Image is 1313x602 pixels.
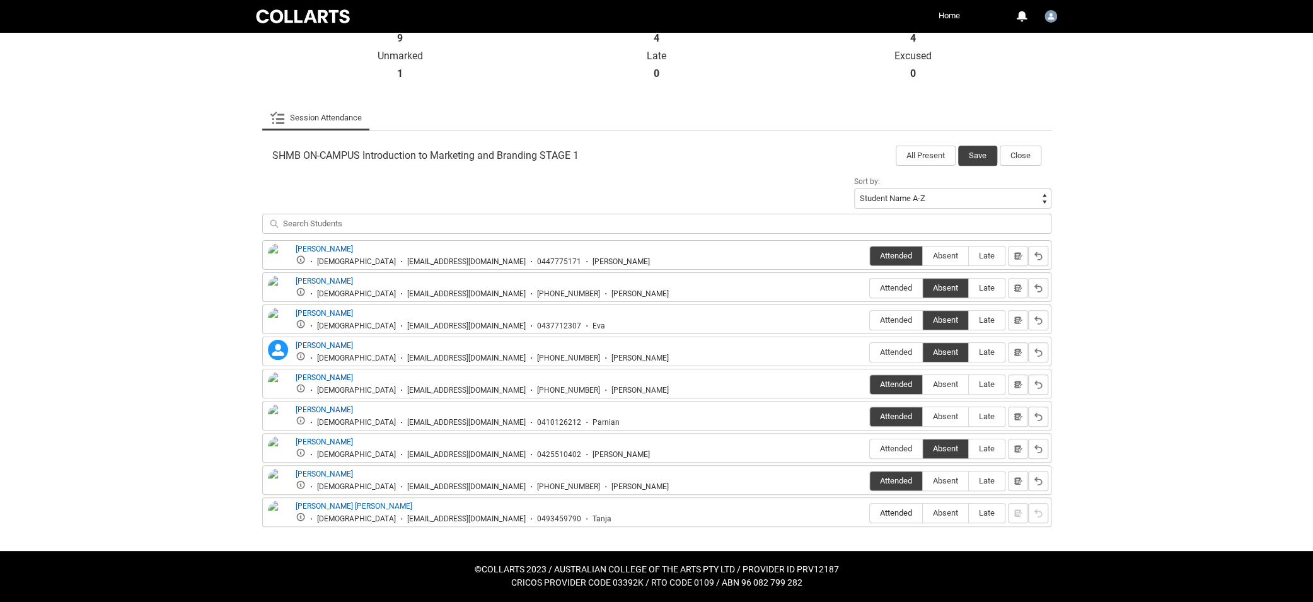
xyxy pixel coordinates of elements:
img: Libby Wilson [268,372,288,400]
a: [PERSON_NAME] [296,405,353,414]
span: Late [969,283,1005,292]
span: Absent [923,283,968,292]
a: [PERSON_NAME] [296,245,353,253]
div: [PERSON_NAME] [593,257,650,267]
button: Reset [1028,471,1048,491]
button: Notes [1008,407,1028,427]
span: Late [969,508,1005,518]
strong: 1 [397,67,403,80]
div: [PHONE_NUMBER] [537,386,600,395]
span: Late [969,251,1005,260]
img: Sally-Ahn Smith [268,468,288,505]
div: [DEMOGRAPHIC_DATA] [317,354,396,363]
div: [DEMOGRAPHIC_DATA] [317,386,396,395]
button: Close [1000,146,1041,166]
span: Attended [870,444,922,453]
span: Absent [923,251,968,260]
strong: 0 [654,67,659,80]
a: [PERSON_NAME] [296,341,353,350]
div: [EMAIL_ADDRESS][DOMAIN_NAME] [407,418,526,427]
strong: 0 [910,67,916,80]
a: [PERSON_NAME] [296,309,353,318]
button: Notes [1008,374,1028,395]
div: Parnian [593,418,620,427]
span: SHMB ON-CAMPUS Introduction to Marketing and Branding STAGE 1 [272,149,579,162]
a: [PERSON_NAME] [296,470,353,478]
span: Attended [870,283,922,292]
div: 0410126212 [537,418,581,427]
img: Reema Lama [268,436,288,464]
img: Tanja Josephine Datwyler [268,501,288,537]
div: 0447775171 [537,257,581,267]
button: Reset [1028,246,1048,266]
div: [EMAIL_ADDRESS][DOMAIN_NAME] [407,257,526,267]
button: Notes [1008,471,1028,491]
a: Session Attendance [270,105,362,130]
div: [PERSON_NAME] [611,354,669,363]
span: Late [969,379,1005,389]
a: Home [935,6,963,25]
strong: 4 [654,32,659,45]
button: Reset [1028,407,1048,427]
span: Absent [923,476,968,485]
button: Reset [1028,503,1048,523]
button: Notes [1008,278,1028,298]
span: Attended [870,379,922,389]
div: [EMAIL_ADDRESS][DOMAIN_NAME] [407,354,526,363]
div: 0493459790 [537,514,581,524]
div: [PERSON_NAME] [611,386,669,395]
div: [EMAIL_ADDRESS][DOMAIN_NAME] [407,289,526,299]
div: [PHONE_NUMBER] [537,482,600,492]
div: [DEMOGRAPHIC_DATA] [317,289,396,299]
button: Save [958,146,997,166]
span: Late [969,315,1005,325]
div: [PHONE_NUMBER] [537,289,600,299]
button: Notes [1008,310,1028,330]
span: Attended [870,315,922,325]
button: All Present [896,146,956,166]
a: [PERSON_NAME] [PERSON_NAME] [296,502,412,511]
span: Attended [870,508,922,518]
span: Absent [923,508,968,518]
span: Absent [923,379,968,389]
p: Late [528,50,785,62]
span: Sort by: [854,177,880,186]
a: [PERSON_NAME] [296,437,353,446]
button: User Profile Jade.Roberts [1041,5,1060,25]
div: [DEMOGRAPHIC_DATA] [317,321,396,331]
a: [PERSON_NAME] [296,373,353,382]
div: [EMAIL_ADDRESS][DOMAIN_NAME] [407,482,526,492]
div: 0437712307 [537,321,581,331]
span: Attended [870,476,922,485]
span: Late [969,476,1005,485]
p: Unmarked [272,50,529,62]
span: Late [969,412,1005,421]
div: Tanja [593,514,611,524]
div: [EMAIL_ADDRESS][DOMAIN_NAME] [407,321,526,331]
span: Late [969,444,1005,453]
span: Attended [870,412,922,421]
div: [DEMOGRAPHIC_DATA] [317,450,396,460]
div: [PERSON_NAME] [611,289,669,299]
div: [EMAIL_ADDRESS][DOMAIN_NAME] [407,386,526,395]
strong: 9 [397,32,403,45]
button: Notes [1008,439,1028,459]
img: Jade.Roberts [1044,10,1057,23]
button: Reset [1028,374,1048,395]
p: Excused [785,50,1041,62]
button: Notes [1008,342,1028,362]
img: Eva Costello [268,308,288,335]
lightning-icon: Jude Miles [268,340,288,360]
button: Reset [1028,310,1048,330]
div: Eva [593,321,605,331]
div: [DEMOGRAPHIC_DATA] [317,514,396,524]
button: Reset [1028,278,1048,298]
button: Notes [1008,246,1028,266]
div: [EMAIL_ADDRESS][DOMAIN_NAME] [407,450,526,460]
span: Absent [923,412,968,421]
strong: 4 [910,32,916,45]
span: Absent [923,444,968,453]
span: Absent [923,315,968,325]
button: Reset [1028,342,1048,362]
span: Late [969,347,1005,357]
